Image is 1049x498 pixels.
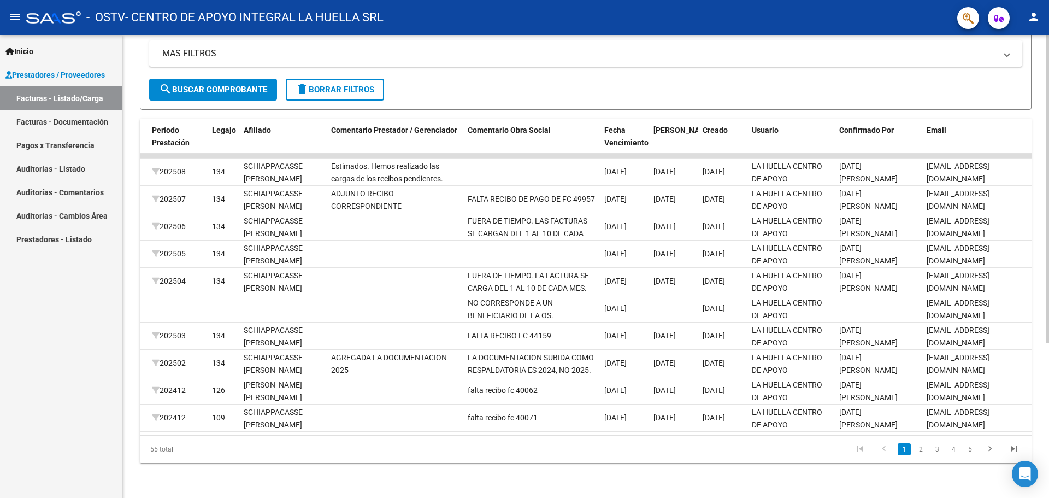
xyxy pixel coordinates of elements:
[286,79,384,101] button: Borrar Filtros
[752,216,822,238] span: LA HUELLA CENTRO DE APOYO
[703,304,725,313] span: [DATE]
[244,188,322,225] div: SCHIAPPACASSE [PERSON_NAME] 20533820264
[327,119,463,167] datatable-header-cell: Comentario Prestador / Gerenciador
[468,353,594,374] span: LA DOCUMENTACION SUBIDA COMO RESPALDATORIA ES 2024, NO 2025.
[604,331,627,340] span: [DATE]
[839,162,898,183] span: [DATE][PERSON_NAME]
[912,440,929,459] li: page 2
[1004,443,1024,455] a: go to last page
[604,126,649,147] span: Fecha Vencimiento
[927,326,989,347] span: [EMAIL_ADDRESS][DOMAIN_NAME]
[963,443,976,455] a: 5
[850,443,870,455] a: go to first page
[703,249,725,258] span: [DATE]
[752,126,779,134] span: Usuario
[468,298,553,320] span: NO CORRESPONDE A UN BENEFICIARIO DE LA OS.
[703,277,725,285] span: [DATE]
[244,126,271,134] span: Afiliado
[839,326,898,347] span: [DATE][PERSON_NAME]
[152,249,186,258] span: 202505
[152,277,186,285] span: 202504
[698,119,747,167] datatable-header-cell: Creado
[600,119,649,167] datatable-header-cell: Fecha Vencimiento
[980,443,1000,455] a: go to next page
[152,195,186,203] span: 202507
[752,298,822,320] span: LA HUELLA CENTRO DE APOYO
[296,85,374,95] span: Borrar Filtros
[703,126,728,134] span: Creado
[212,193,225,206] div: 134
[839,189,898,210] span: [DATE][PERSON_NAME]
[752,380,822,402] span: LA HUELLA CENTRO DE APOYO
[653,195,676,203] span: [DATE]
[927,353,989,374] span: [EMAIL_ADDRESS][DOMAIN_NAME]
[839,380,898,402] span: [DATE][PERSON_NAME]
[835,119,922,167] datatable-header-cell: Confirmado Por
[244,379,322,416] div: [PERSON_NAME] [PERSON_NAME] 20535897876
[927,298,989,320] span: [EMAIL_ADDRESS][DOMAIN_NAME]
[331,126,457,134] span: Comentario Prestador / Gerenciador
[752,244,822,265] span: LA HUELLA CENTRO DE APOYO
[463,119,600,167] datatable-header-cell: Comentario Obra Social
[212,166,225,178] div: 134
[86,5,125,30] span: - OSTV
[148,119,208,167] datatable-header-cell: Período Prestación
[212,330,225,342] div: 134
[653,222,676,231] span: [DATE]
[604,413,627,422] span: [DATE]
[898,443,911,455] a: 1
[152,331,186,340] span: 202503
[152,359,186,367] span: 202502
[752,189,822,210] span: LA HUELLA CENTRO DE APOYO
[149,79,277,101] button: Buscar Comprobante
[5,45,33,57] span: Inicio
[896,440,912,459] li: page 1
[703,222,725,231] span: [DATE]
[149,40,1022,67] mat-expansion-panel-header: MAS FILTROS
[1027,10,1040,24] mat-icon: person
[703,413,725,422] span: [DATE]
[927,126,946,134] span: Email
[839,271,898,292] span: [DATE][PERSON_NAME]
[468,386,538,395] span: falta recibo fc 40062
[653,331,676,340] span: [DATE]
[9,10,22,24] mat-icon: menu
[752,353,822,374] span: LA HUELLA CENTRO DE APOYO
[839,126,894,134] span: Confirmado Por
[152,167,186,176] span: 202508
[244,160,322,197] div: SCHIAPPACASSE [PERSON_NAME] 20533820264
[649,119,698,167] datatable-header-cell: Fecha Confimado
[208,119,239,167] datatable-header-cell: Legajo
[212,412,225,424] div: 109
[703,359,725,367] span: [DATE]
[927,380,989,402] span: [EMAIL_ADDRESS][DOMAIN_NAME]
[604,222,627,231] span: [DATE]
[604,359,627,367] span: [DATE]
[927,244,989,265] span: [EMAIL_ADDRESS][DOMAIN_NAME]
[468,413,538,422] span: falta recibo fc 40071
[212,357,225,370] div: 134
[244,215,322,252] div: SCHIAPPACASSE [PERSON_NAME] 20533820264
[914,443,927,455] a: 2
[653,249,676,258] span: [DATE]
[1012,461,1038,487] div: Open Intercom Messenger
[839,216,898,238] span: [DATE][PERSON_NAME]
[212,126,236,134] span: Legajo
[468,331,551,340] span: FALTA RECIBO FC 44159
[212,248,225,260] div: 134
[927,271,989,292] span: [EMAIL_ADDRESS][DOMAIN_NAME]
[839,244,898,265] span: [DATE][PERSON_NAME]
[874,443,894,455] a: go to previous page
[930,443,944,455] a: 3
[604,195,627,203] span: [DATE]
[162,48,996,60] mat-panel-title: MAS FILTROS
[839,353,898,374] span: [DATE][PERSON_NAME]
[140,436,316,463] div: 55 total
[239,119,327,167] datatable-header-cell: Afiliado
[244,242,322,279] div: SCHIAPPACASSE [PERSON_NAME] 20533820264
[927,216,989,238] span: [EMAIL_ADDRESS][DOMAIN_NAME]
[331,353,447,374] span: AGREGADA LA DOCUMENTACION 2025
[331,189,402,210] span: ADJUNTO RECIBO CORRESPONDIENTE
[159,85,267,95] span: Buscar Comprobante
[927,162,989,183] span: [EMAIL_ADDRESS][DOMAIN_NAME]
